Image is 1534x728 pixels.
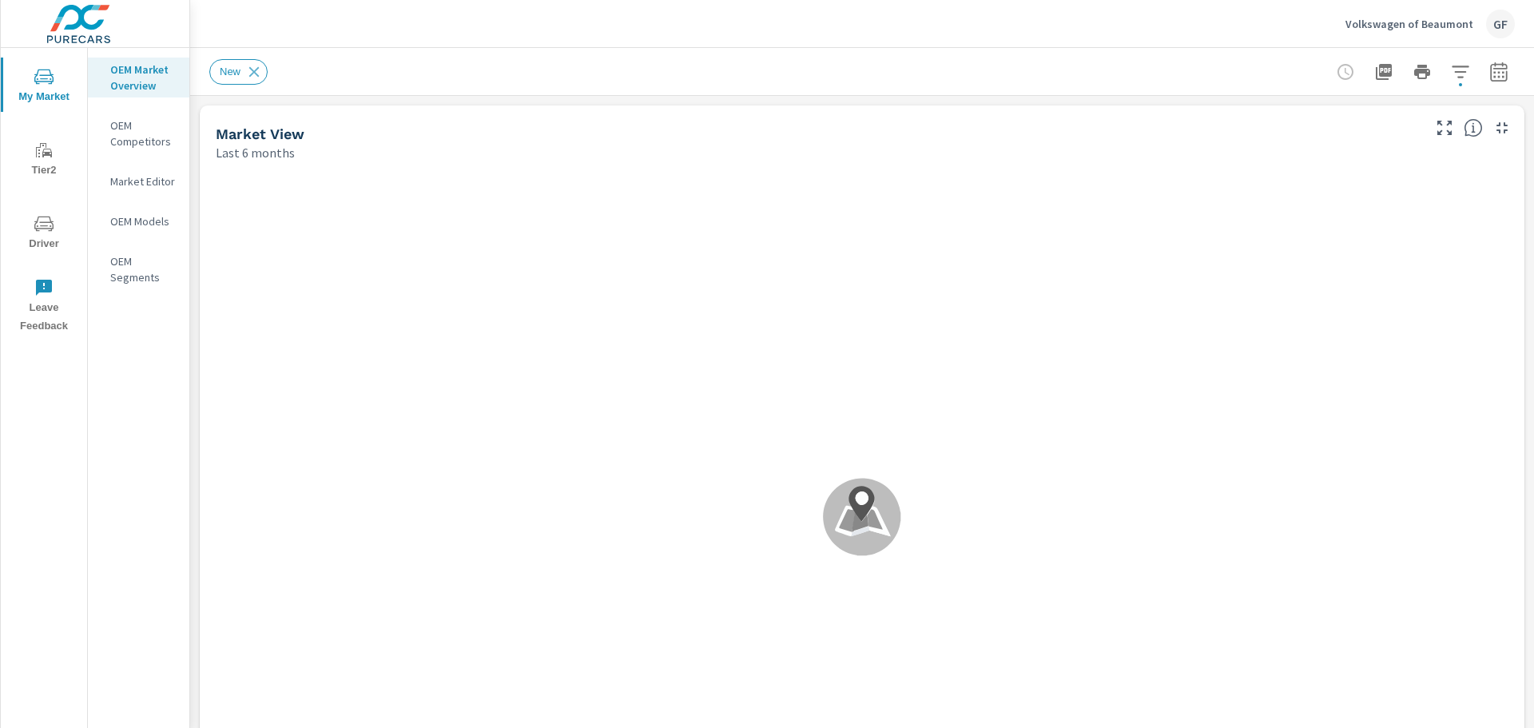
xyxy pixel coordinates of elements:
button: "Export Report to PDF" [1368,56,1400,88]
span: Find the biggest opportunities in your market for your inventory. Understand by postal code where... [1464,118,1483,137]
p: OEM Competitors [110,117,177,149]
p: Last 6 months [216,143,295,162]
div: OEM Segments [88,249,189,289]
div: Market Editor [88,169,189,193]
div: OEM Market Overview [88,58,189,97]
span: New [210,66,250,78]
h5: Market View [216,125,304,142]
span: Leave Feedback [6,278,82,336]
div: OEM Competitors [88,113,189,153]
div: nav menu [1,48,87,342]
div: New [209,59,268,85]
button: Print Report [1406,56,1438,88]
p: Market Editor [110,173,177,189]
span: Tier2 [6,141,82,180]
button: Select Date Range [1483,56,1515,88]
p: OEM Segments [110,253,177,285]
span: Driver [6,214,82,253]
p: OEM Models [110,213,177,229]
button: Minimize Widget [1489,115,1515,141]
div: OEM Models [88,209,189,233]
p: Volkswagen of Beaumont [1345,17,1473,31]
button: Make Fullscreen [1432,115,1457,141]
span: My Market [6,67,82,106]
p: OEM Market Overview [110,62,177,93]
div: GF [1486,10,1515,38]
